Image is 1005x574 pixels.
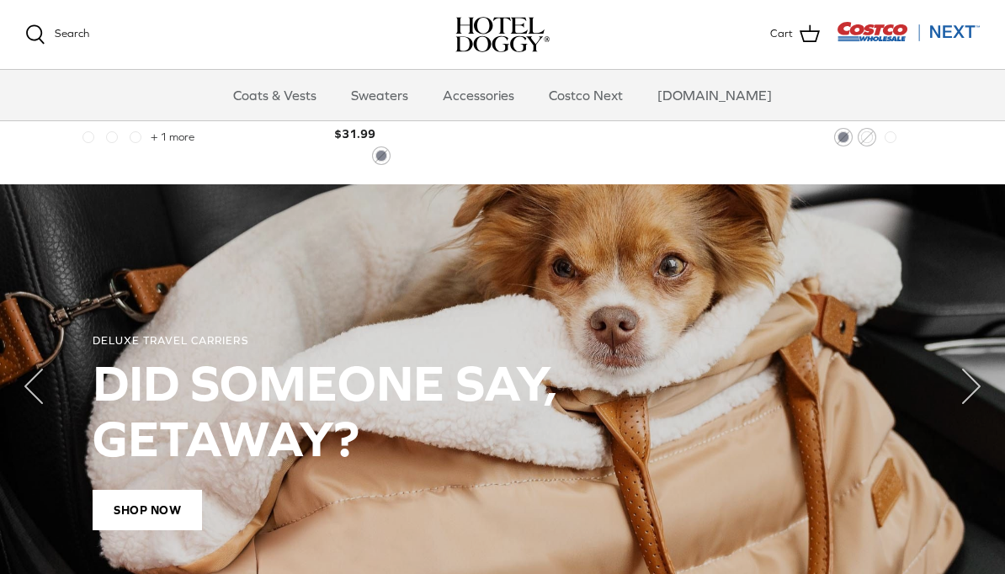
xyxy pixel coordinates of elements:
[55,27,89,40] span: Search
[534,70,638,120] a: Costco Next
[25,24,89,45] a: Search
[428,70,529,120] a: Accessories
[938,353,1005,420] button: Next
[837,32,980,45] a: Visit Costco Next
[218,70,332,120] a: Coats & Vests
[642,70,787,120] a: [DOMAIN_NAME]
[93,355,912,466] h2: DID SOMEONE SAY, GETAWAY?
[455,17,550,52] img: hoteldoggycom
[151,131,194,143] span: + 1 more
[93,334,912,348] div: DELUXE TRAVEL CARRIERS
[322,105,388,140] b: $31.99
[93,490,202,530] span: Shop Now
[770,25,793,43] span: Cart
[770,24,820,45] a: Cart
[455,17,550,52] a: hoteldoggy.com hoteldoggycom
[837,21,980,42] img: Costco Next
[336,70,423,120] a: Sweaters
